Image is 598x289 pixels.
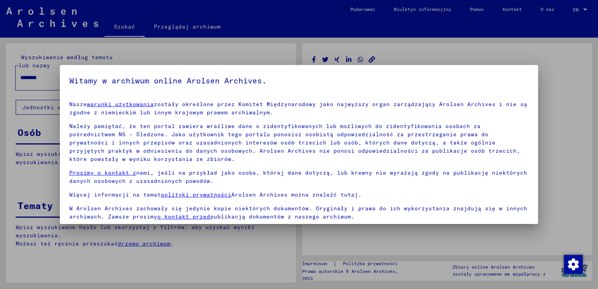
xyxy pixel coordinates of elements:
p: Więcej informacji na temat Arolsen Archives można znaleźć tutaj. [69,191,529,199]
p: nami, jeśli na przykład jako osoba, której dane dotyczą, lub krewny nie wyrażają zgody na publika... [69,169,529,185]
a: warunki użytkowania [87,101,154,108]
img: Zmienianie zgody [564,255,583,274]
a: polityki prywatności [161,191,231,198]
div: Zmienianie zgody [564,255,582,273]
p: Nasze zostały określone przez Komitet Międzynarodowy jako najwyższy organ zarządzający Arolsen Ar... [69,100,529,117]
a: o kontakt przed [157,213,210,220]
a: Prosimy o kontakt z [69,169,136,176]
p: Należy pamiętać, że ten portal zawiera wrażliwe dane o zidentyfikowanych lub możliwych do zidenty... [69,122,529,163]
p: W Arolsen Archives zachowały się jedynie kopie niektórych dokumentów. Oryginały i prawa do ich wy... [69,204,529,221]
h5: Witamy w archiwum online Arolsen Archives. [69,74,529,87]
